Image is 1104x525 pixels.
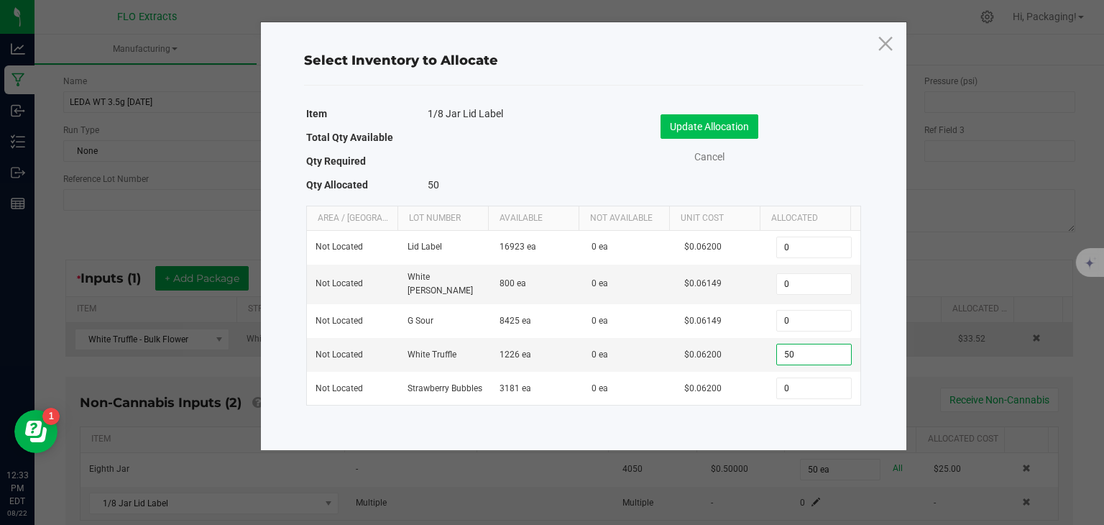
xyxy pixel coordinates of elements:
td: White [PERSON_NAME] [399,265,491,304]
span: 0 ea [592,350,608,360]
iframe: Resource center unread badge [42,408,60,425]
iframe: Resource center [14,410,57,453]
label: Qty Required [306,151,366,171]
span: 0 ea [592,278,608,288]
span: $0.06149 [684,278,722,288]
span: Select Inventory to Allocate [304,52,498,68]
span: 1/8 Jar Lid Label [428,106,503,121]
span: Not Located [316,350,363,360]
span: 50 [428,179,439,191]
span: Not Located [316,383,363,393]
span: 3181 ea [500,383,531,393]
td: White Truffle [399,338,491,372]
span: Not Located [316,278,363,288]
span: 800 ea [500,278,526,288]
th: Area / [GEOGRAPHIC_DATA] [307,206,397,231]
label: Total Qty Available [306,127,393,147]
span: Not Located [316,242,363,252]
button: Update Allocation [661,114,758,139]
span: 0 ea [592,383,608,393]
label: Qty Allocated [306,175,368,195]
span: 16923 ea [500,242,536,252]
span: 8425 ea [500,316,531,326]
span: 0 ea [592,316,608,326]
span: $0.06200 [684,383,722,393]
th: Lot Number [397,206,488,231]
th: Allocated [760,206,850,231]
a: Cancel [681,150,738,165]
span: $0.06200 [684,350,722,360]
label: Item [306,104,327,124]
span: Not Located [316,316,363,326]
td: Lid Label [399,231,491,265]
span: $0.06200 [684,242,722,252]
td: Strawberry Bubbles [399,372,491,405]
th: Not Available [579,206,669,231]
th: Unit Cost [669,206,760,231]
td: G Sour [399,304,491,338]
span: 1226 ea [500,350,531,360]
th: Available [488,206,579,231]
span: $0.06149 [684,316,722,326]
span: 0 ea [592,242,608,252]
